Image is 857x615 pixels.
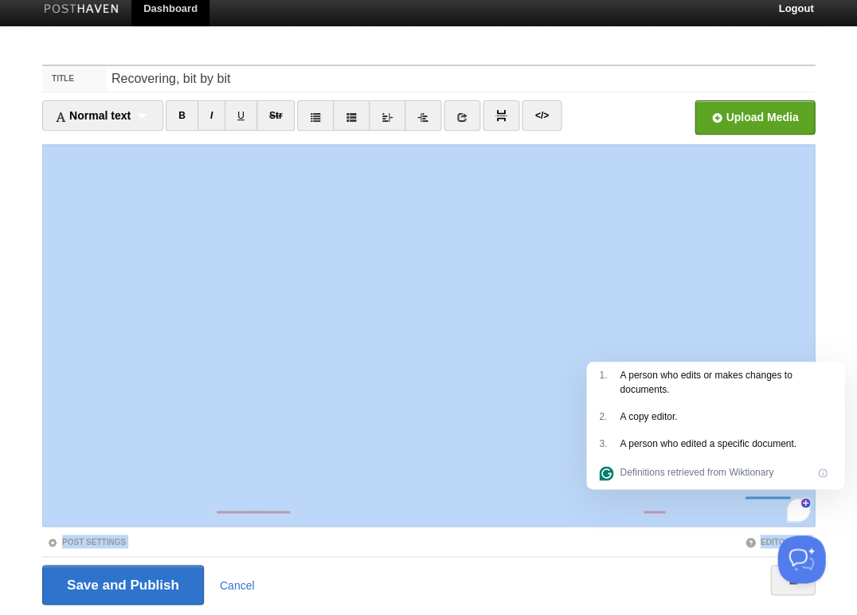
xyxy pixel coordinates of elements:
[225,100,257,131] a: U
[42,66,107,92] label: Title
[198,100,225,131] a: I
[44,4,119,16] img: Posthaven-bar
[777,535,825,583] iframe: Help Scout Beacon - Open
[269,110,283,121] del: Str
[47,537,126,546] a: Post Settings
[166,100,198,131] a: B
[220,578,255,591] a: Cancel
[522,100,561,131] a: </>
[745,537,810,546] a: Editor Tips
[495,110,507,121] img: pagebreak-icon.png
[55,109,131,122] span: Normal text
[42,565,204,605] input: Save and Publish
[256,100,295,131] a: Str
